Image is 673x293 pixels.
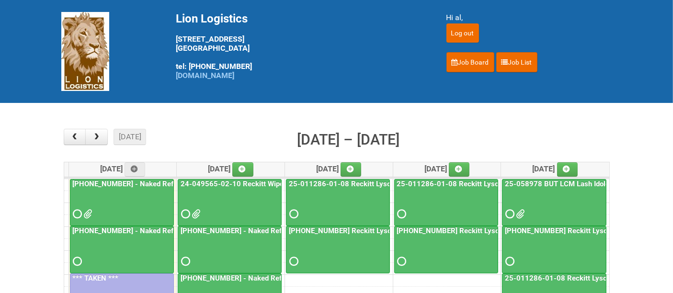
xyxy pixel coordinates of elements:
a: 25-011286-01-08 Reckitt Lysol Laundry Scented - BLINDING (hold slot) [395,180,631,188]
span: Requested [289,211,296,217]
a: [PHONE_NUMBER] Reckitt Lysol Wipes Stage 4 - labeling day [395,226,597,235]
a: [PHONE_NUMBER] - Naked Reformulation Mailing 1 [70,179,174,226]
span: Requested [398,258,404,265]
a: Add an event [232,162,253,177]
a: Job Board [446,52,494,72]
span: MDN (2) 25-058978-01-08.xlsx LPF 25-058978-01-08.xlsx CELL 1.pdf CELL 2.pdf CELL 3.pdf CELL 4.pdf... [516,211,523,217]
div: Hi al, [446,12,612,23]
a: [PHONE_NUMBER] - Naked Reformulation Mailing 1 PHOTOS [70,226,174,273]
span: 24-049565-02-10 - LPF.xlsx 24-049565-02 Stage 3 YBM-237_final.pdf 24-049565-02 Stage 3 SBM-394_fi... [192,211,198,217]
a: [DOMAIN_NAME] [176,71,235,80]
a: 24-049565-02-10 Reckitt Wipes HUT Stages 1-3 [179,180,343,188]
span: Requested [73,258,80,265]
span: Requested [73,211,80,217]
a: 25-011286-01-08 Reckitt Lysol Laundry Scented - BLINDING (hold slot) [287,180,523,188]
input: Log out [446,23,479,43]
div: [STREET_ADDRESS] [GEOGRAPHIC_DATA] tel: [PHONE_NUMBER] [176,12,422,80]
span: Lion25-055556-01_LABELS_03Oct25.xlsx MOR - 25-055556-01.xlsm G147.png G258.png G369.png M147.png ... [84,211,91,217]
a: [PHONE_NUMBER] Reckitt Lysol Wipes Stage 4 - labeling day [502,226,606,273]
span: Requested [181,258,188,265]
span: Requested [505,258,512,265]
a: [PHONE_NUMBER] Reckitt Lysol Wipes Stage 4 - labeling day [287,226,489,235]
a: 25-011286-01-08 Reckitt Lysol Laundry Scented - BLINDING (hold slot) [286,179,390,226]
a: 25-058978 BUT LCM Lash Idole US / Retest [502,179,606,226]
h2: [DATE] – [DATE] [297,129,399,151]
span: Requested [289,258,296,265]
a: 25-011286-01-08 Reckitt Lysol Laundry Scented - BLINDING (hold slot) [394,179,498,226]
span: Requested [181,211,188,217]
img: Lion Logistics [61,12,109,91]
a: 25-058978 BUT LCM Lash Idole US / Retest [503,180,650,188]
span: Requested [398,211,404,217]
a: [PHONE_NUMBER] - Naked Reformulation - Mailing 2 [178,226,282,273]
span: [DATE] [316,164,362,173]
span: [DATE] [424,164,470,173]
a: [PHONE_NUMBER] Reckitt Lysol Wipes Stage 4 - labeling day [394,226,498,273]
span: [DATE] [208,164,253,173]
a: Lion Logistics [61,46,109,56]
a: Job List [496,52,537,72]
a: Add an event [557,162,578,177]
a: [PHONE_NUMBER] - Naked Reformulation Mailing 2 PHOTOS [179,274,379,282]
a: [PHONE_NUMBER] - Naked Reformulation Mailing 1 [71,180,242,188]
button: [DATE] [114,129,146,145]
a: 25-011286-01-08 Reckitt Lysol Laundry Scented [503,274,666,282]
a: [PHONE_NUMBER] - Naked Reformulation Mailing 1 PHOTOS [71,226,272,235]
a: Add an event [125,162,146,177]
a: Add an event [449,162,470,177]
a: [PHONE_NUMBER] Reckitt Lysol Wipes Stage 4 - labeling day [286,226,390,273]
a: 24-049565-02-10 Reckitt Wipes HUT Stages 1-3 [178,179,282,226]
a: [PHONE_NUMBER] - Naked Reformulation - Mailing 2 [179,226,354,235]
span: [DATE] [100,164,146,173]
a: Add an event [341,162,362,177]
span: Lion Logistics [176,12,248,25]
span: Requested [505,211,512,217]
span: [DATE] [533,164,578,173]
